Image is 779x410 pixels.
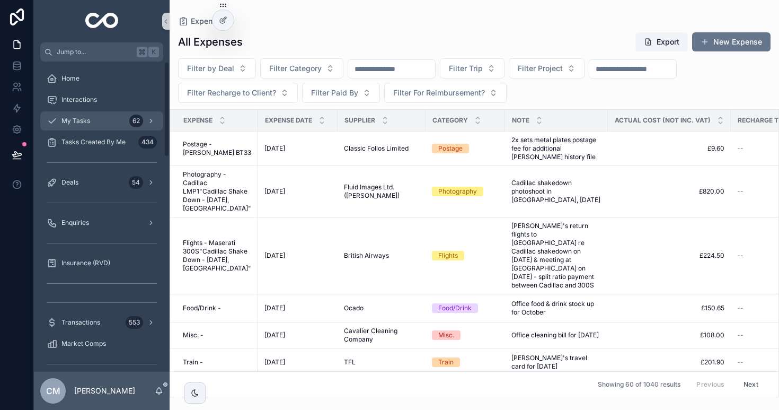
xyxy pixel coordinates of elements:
[302,83,380,103] button: Select Button
[85,13,119,30] img: App logo
[61,339,106,348] span: Market Comps
[511,354,601,371] a: [PERSON_NAME]'s travel card for [DATE]
[344,304,419,312] a: Ocado
[183,170,252,213] span: Photography - Cadillac LMP1"Cadillac Shake Down - [DATE], [GEOGRAPHIC_DATA]"
[344,144,419,153] a: Classic Folios Limited
[432,357,499,367] a: Train
[635,32,688,51] button: Export
[264,358,285,367] span: [DATE]
[260,58,343,78] button: Select Button
[438,303,472,313] div: Food/Drink
[191,16,225,27] span: Expenses
[74,386,135,396] p: [PERSON_NAME]
[264,304,285,312] span: [DATE]
[737,144,743,153] span: --
[40,334,163,353] a: Market Comps
[598,380,680,389] span: Showing 60 of 1040 results
[264,251,331,260] a: [DATE]
[61,178,78,187] span: Deals
[511,179,601,204] span: Cadillac shakedown photoshoot in [GEOGRAPHIC_DATA], [DATE]
[518,63,563,74] span: Filter Project
[264,331,285,339] span: [DATE]
[692,32,771,51] button: New Expense
[183,304,221,312] span: Food/Drink -
[511,136,601,161] span: 2x sets metal plates postage fee for additional [PERSON_NAME] history file
[344,327,419,344] a: Cavalier Cleaning Company
[614,187,724,196] a: £820.00
[614,358,724,367] a: £201.90
[183,116,213,125] span: Expense
[187,63,234,74] span: Filter by Deal
[61,74,79,83] span: Home
[183,239,252,273] span: Flights - Maserati 300S"Cadillac Shake Down - [DATE], [GEOGRAPHIC_DATA]"
[344,358,419,367] a: TFL
[440,58,504,78] button: Select Button
[311,88,358,98] span: Filter Paid By
[40,213,163,232] a: Enquiries
[432,144,499,153] a: Postage
[432,251,499,260] a: Flights
[129,115,143,127] div: 62
[178,58,256,78] button: Select Button
[438,144,463,153] div: Postage
[344,358,356,367] span: TFL
[183,304,252,312] a: Food/Drink -
[438,357,454,367] div: Train
[269,63,322,74] span: Filter Category
[737,251,743,260] span: --
[511,300,601,317] a: Office food & drink stock up for October
[264,144,331,153] a: [DATE]
[449,63,483,74] span: Filter Trip
[178,34,243,49] h1: All Expenses
[344,116,375,125] span: Supplier
[40,313,163,332] a: Transactions553
[384,83,507,103] button: Select Button
[183,331,203,339] span: Misc. -
[40,111,163,130] a: My Tasks62
[344,251,389,260] span: British Airways
[57,48,132,56] span: Jump to...
[614,304,724,312] span: £150.65
[614,251,724,260] span: £224.50
[129,176,143,189] div: 54
[736,376,766,392] button: Next
[344,251,419,260] a: British Airways
[61,259,110,267] span: Insurance (RVD)
[40,42,163,62] button: Jump to...K
[438,187,477,196] div: Photography
[432,303,499,313] a: Food/Drink
[61,219,89,227] span: Enquiries
[187,88,276,98] span: Filter Recharge to Client?
[737,331,743,339] span: --
[149,48,158,56] span: K
[614,144,724,153] a: £9.60
[264,144,285,153] span: [DATE]
[344,183,419,200] a: Fluid Images Ltd. ([PERSON_NAME])
[138,136,157,149] div: 434
[178,83,298,103] button: Select Button
[40,173,163,192] a: Deals54
[344,144,409,153] span: Classic Folios Limited
[264,251,285,260] span: [DATE]
[264,358,331,367] a: [DATE]
[61,95,97,104] span: Interactions
[614,331,724,339] a: £108.00
[344,304,364,312] span: Ocado
[61,318,100,327] span: Transactions
[40,254,163,273] a: Insurance (RVD)
[183,331,252,339] a: Misc. -
[737,187,743,196] span: --
[40,133,163,152] a: Tasks Created By Me434
[183,358,252,367] a: Train -
[737,358,743,367] span: --
[432,116,468,125] span: Category
[183,140,252,157] a: Postage - [PERSON_NAME] BT33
